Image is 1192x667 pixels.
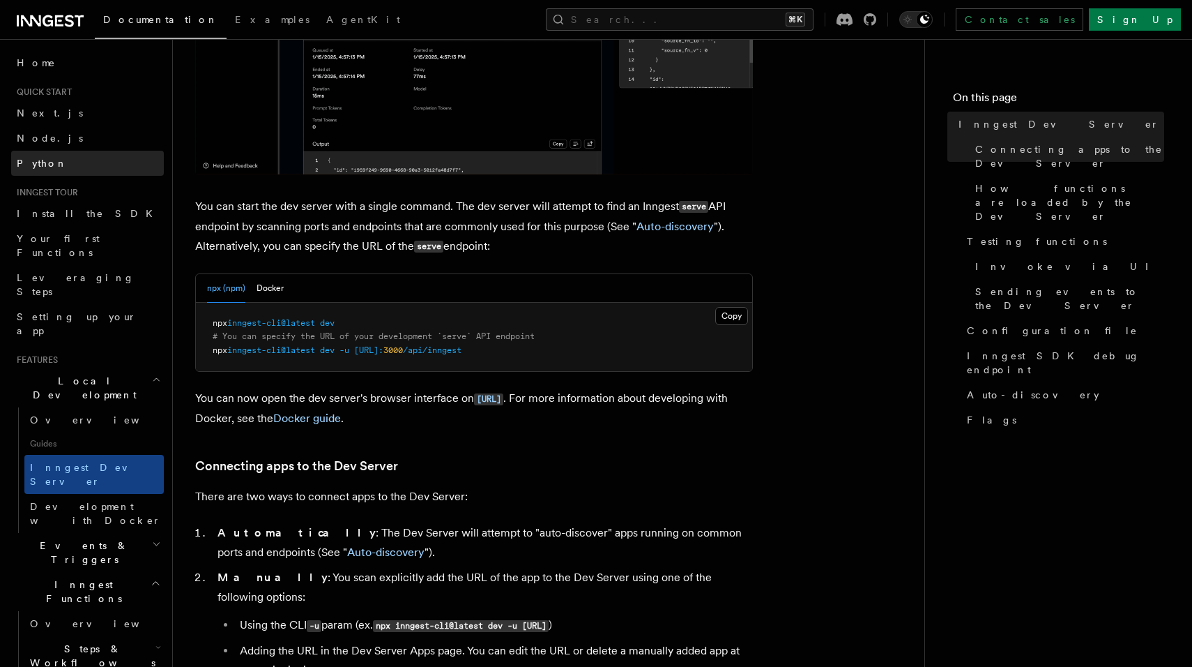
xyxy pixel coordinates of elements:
[11,201,164,226] a: Install the SDK
[320,318,335,328] span: dev
[17,107,83,119] span: Next.js
[307,620,321,632] code: -u
[17,233,100,258] span: Your first Functions
[970,254,1164,279] a: Invoke via UI
[11,374,152,402] span: Local Development
[30,618,174,629] span: Overview
[975,142,1164,170] span: Connecting apps to the Dev Server
[11,226,164,265] a: Your first Functions
[17,56,56,70] span: Home
[383,345,403,355] span: 3000
[17,272,135,297] span: Leveraging Steps
[30,462,149,487] span: Inngest Dev Server
[227,4,318,38] a: Examples
[11,407,164,533] div: Local Development
[967,413,1016,427] span: Flags
[953,89,1164,112] h4: On this page
[17,133,83,144] span: Node.js
[30,414,174,426] span: Overview
[546,8,813,31] button: Search...⌘K
[967,324,1138,338] span: Configuration file
[786,13,805,27] kbd: ⌘K
[17,158,68,169] span: Python
[103,14,218,25] span: Documentation
[354,345,383,355] span: [URL]:
[970,176,1164,229] a: How functions are loaded by the Dev Server
[970,279,1164,318] a: Sending events to the Dev Server
[953,112,1164,137] a: Inngest Dev Server
[213,331,535,341] span: # You can specify the URL of your development `serve` API endpoint
[11,50,164,75] a: Home
[17,208,161,219] span: Install the SDK
[227,345,315,355] span: inngest-cli@latest
[636,220,714,233] a: Auto-discovery
[1089,8,1181,31] a: Sign Up
[11,368,164,407] button: Local Development
[958,117,1159,131] span: Inngest Dev Server
[30,501,161,526] span: Development with Docker
[975,181,1164,223] span: How functions are loaded by the Dev Server
[213,318,227,328] span: npx
[956,8,1083,31] a: Contact sales
[24,433,164,455] span: Guides
[24,611,164,636] a: Overview
[347,546,425,559] a: Auto-discovery
[195,487,753,507] p: There are two ways to connect apps to the Dev Server:
[967,388,1099,402] span: Auto-discovery
[24,407,164,433] a: Overview
[679,201,708,213] code: serve
[273,412,341,425] a: Docker guide
[339,345,349,355] span: -u
[11,265,164,304] a: Leveraging Steps
[11,151,164,176] a: Python
[195,197,753,257] p: You can start the dev server with a single command. The dev server will attempt to find an Innges...
[11,539,152,567] span: Events & Triggers
[373,620,549,632] code: npx inngest-cli@latest dev -u [URL]
[474,391,503,405] a: [URL]
[213,523,753,562] li: : The Dev Server will attempt to "auto-discover" apps running on common ports and endpoints (See ...
[970,137,1164,176] a: Connecting apps to the Dev Server
[257,274,284,303] button: Docker
[403,345,461,355] span: /api/inngest
[414,241,443,253] code: serve
[967,349,1164,377] span: Inngest SDK debug endpoint
[236,615,753,636] li: Using the CLI param (ex. )
[11,100,164,126] a: Next.js
[899,11,933,28] button: Toggle dark mode
[961,382,1164,407] a: Auto-discovery
[975,285,1164,313] span: Sending events to the Dev Server
[11,578,151,606] span: Inngest Functions
[961,229,1164,254] a: Testing functions
[95,4,227,39] a: Documentation
[11,572,164,611] button: Inngest Functions
[24,494,164,533] a: Development with Docker
[967,234,1107,248] span: Testing functions
[715,307,748,325] button: Copy
[11,126,164,151] a: Node.js
[320,345,335,355] span: dev
[17,311,137,336] span: Setting up your app
[207,274,245,303] button: npx (npm)
[961,407,1164,433] a: Flags
[474,394,503,405] code: [URL]
[217,571,328,584] strong: Manually
[24,455,164,494] a: Inngest Dev Server
[213,345,227,355] span: npx
[11,304,164,343] a: Setting up your app
[235,14,310,25] span: Examples
[11,354,58,366] span: Features
[326,14,400,25] span: AgentKit
[11,87,72,98] span: Quick start
[961,343,1164,382] a: Inngest SDK debug endpoint
[217,526,376,539] strong: Automatically
[11,187,78,198] span: Inngest tour
[961,318,1164,343] a: Configuration file
[227,318,315,328] span: inngest-cli@latest
[975,260,1161,273] span: Invoke via UI
[195,456,398,476] a: Connecting apps to the Dev Server
[318,4,408,38] a: AgentKit
[11,533,164,572] button: Events & Triggers
[195,389,753,428] p: You can now open the dev server's browser interface on . For more information about developing wi...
